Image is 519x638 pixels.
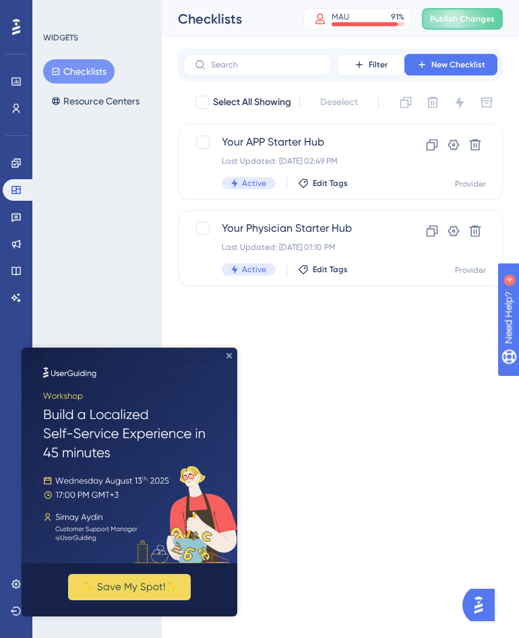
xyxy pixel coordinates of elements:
[320,94,358,110] span: Deselect
[43,32,78,43] div: WIDGETS
[462,585,503,625] iframe: UserGuiding AI Assistant Launcher
[94,7,98,18] div: 4
[43,59,115,84] button: Checklists
[298,264,348,275] button: Edit Tags
[47,226,169,253] button: ✨ Save My Spot!✨
[242,264,266,275] span: Active
[213,94,291,110] span: Select All Showing
[222,156,351,166] div: Last Updated: [DATE] 02:49 PM
[455,179,486,189] div: Provider
[222,242,352,253] div: Last Updated: [DATE] 01:10 PM
[298,178,348,189] button: Edit Tags
[242,178,266,189] span: Active
[391,11,404,22] div: 91 %
[222,134,351,150] span: Your APP Starter Hub
[431,59,485,70] span: New Checklist
[308,90,370,115] button: Deselect
[178,9,270,28] div: Checklists
[422,8,503,30] button: Publish Changes
[369,59,388,70] span: Filter
[455,265,486,276] div: Provider
[337,54,404,75] button: Filter
[313,264,348,275] span: Edit Tags
[205,5,210,11] div: Close Preview
[313,178,348,189] span: Edit Tags
[43,89,148,113] button: Resource Centers
[222,220,352,236] span: Your Physician Starter Hub
[404,54,497,75] button: New Checklist
[211,60,320,69] input: Search
[430,13,495,24] span: Publish Changes
[332,11,349,22] div: MAU
[32,3,84,20] span: Need Help?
